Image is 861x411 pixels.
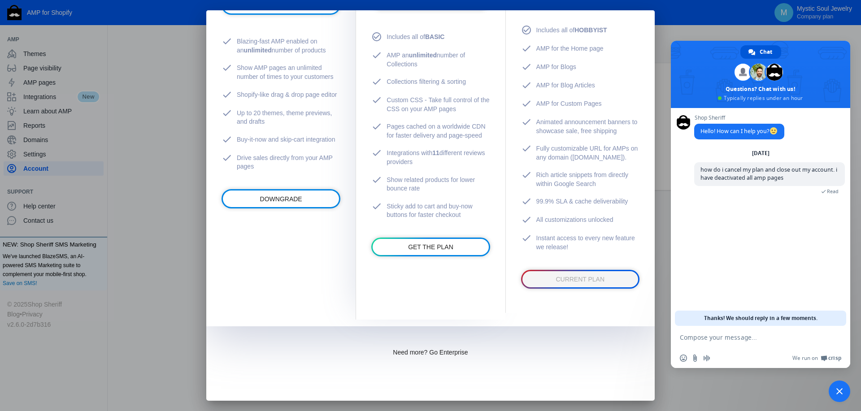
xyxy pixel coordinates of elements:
mat-icon: check [222,134,237,145]
li: Drive sales directly from your AMP pages [222,149,340,176]
h2: Product Reviews [4,218,82,225]
h2: Frequently Asked Questions [97,218,175,233]
p: Add product reviews to AMP pages on Shopify [4,228,82,245]
li: All customizations unlocked [521,211,639,229]
mat-icon: check [371,201,387,212]
span: Thanks! We should reply in a few moments. [704,311,818,326]
li: Animated announcement banners to showcase sale, free shipping [521,113,639,140]
mat-icon: check [222,108,237,118]
div: [DATE] [752,151,770,156]
span: AMP for Custom Pages [536,100,602,108]
mat-icon: check [521,98,536,109]
mat-icon: check [371,76,387,87]
li: Rich article snippets from directly within Google Search [521,166,639,193]
b: unlimited [409,52,437,59]
span: DOWNGRADE [260,195,302,203]
mat-icon: check [222,62,237,73]
span: Includes all of [536,26,607,35]
a: We run onCrisp [792,355,841,362]
input: Search the Knowledge Base [4,21,175,39]
span: Crisp [828,355,841,362]
h3: How to use AMP for Shopify [4,68,175,74]
mat-icon: check [371,95,387,105]
mat-icon: check [371,147,387,158]
div: Chat [740,45,781,59]
b: 11 [432,149,439,156]
p: Help troubleshooting common issues when setting up AMP pages on Shopify [97,130,175,164]
li: Show AMP pages an unlimited number of times to your customers [222,59,340,86]
span: AMP for Blog Articles [536,81,595,90]
p: Getting started with AMP for Shopify [4,123,82,140]
span: AMP for Blogs [536,63,576,72]
mat-icon: check_circle_outline [521,25,536,35]
span: Chat [760,45,772,59]
p: Tracking, UTM, and Analytics on AMP [97,325,175,342]
span: Need more? Go Enterprise [393,349,468,356]
b: BASIC [425,33,445,40]
p: Use a custom domain, such as "[DOMAIN_NAME]" [4,325,82,342]
a: Analytics Tracking, UTM, and Analytics on AMP [93,287,179,359]
mat-icon: check [521,61,536,72]
mat-icon: check [521,214,536,225]
mat-icon: check [521,117,536,127]
mat-icon: check [521,196,536,207]
li: 99.9% SLA & cache deliverability [521,193,639,211]
mat-icon: check [521,43,536,54]
li: Collections filtering & sorting [371,73,490,91]
span: CURRENT PLAN [556,276,604,283]
span: Send a file [691,355,699,362]
mat-icon: check [222,152,237,163]
span: how do i cancel my plan and close out my account. i have deactivated all amp pages [700,166,837,182]
span: AMP for the Home page [536,44,604,53]
a: Help center [4,7,79,13]
mat-icon: check [371,50,387,61]
h2: Custom Domains [4,315,82,322]
li: Fully customizable URL for AMPs on any domain ([DOMAIN_NAME]). [521,140,639,166]
mat-icon: check [521,143,536,154]
h1: AMP [4,52,175,64]
span: Audio message [703,355,710,362]
li: Pages cached on a worldwide CDN for faster delivery and page-speed [371,118,490,144]
mat-icon: check [371,121,387,132]
b: unlimited [244,47,272,54]
span: Integrations with different reviews providers [387,149,490,166]
li: Up to 20 themes, theme previews, and drafts [222,104,340,131]
span: We run on [792,355,818,362]
div: Close chat [823,375,850,402]
span: Blazing-fast AMP enabled on an number of products [237,37,340,55]
span: Shop Sheriff [694,115,784,121]
p: All the most common questions about AMP for Shopify [97,236,175,262]
li: Instant access to every new feature we release! [521,229,639,256]
li: Buy-it-now and skip-cart integration [222,131,340,149]
li: Show related products for lower bounce rate [371,171,490,198]
mat-icon: check [521,169,536,180]
h2: Getting Started [4,112,82,120]
span: GET THE PLAN [408,243,453,251]
img: logo-long_333x28.png [4,7,79,13]
li: Shopify-like drag & drop page editor [222,86,340,104]
li: Custom CSS - Take full control of the CSS on your AMP pages [371,91,490,118]
mat-icon: check [371,174,387,185]
a: Installation Troubleshooting Help troubleshooting common issues when setting up AMP pages on Shopify [93,85,179,181]
mat-icon: check_circle_outline [371,31,387,42]
h2: Analytics [97,315,175,322]
li: Sticky add to cart and buy-now buttons for faster checkout [371,198,490,224]
a: DOWNGRADE [223,190,339,207]
span: Insert an emoji [680,355,687,362]
a: GET THE PLAN [373,239,488,255]
button: Need more? Go Enterprise [386,344,475,360]
a: Frequently Asked Questions All the most common questions about AMP for Shopify [93,190,179,278]
mat-icon: check [521,233,536,243]
span: AMP an number of Collections [387,51,490,69]
textarea: Compose your message... [680,333,822,342]
mat-icon: check [222,36,237,47]
mat-icon: check [521,80,536,91]
h2: Installation Troubleshooting [97,112,175,128]
span: Help center [86,6,115,15]
a: CURRENT PLAN [522,271,638,287]
span: Includes all of [387,33,444,42]
mat-icon: check [222,89,237,100]
b: HOBBYIST [574,26,607,34]
span: Hello! How can I help you? [700,127,778,135]
span: Read [827,188,839,195]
